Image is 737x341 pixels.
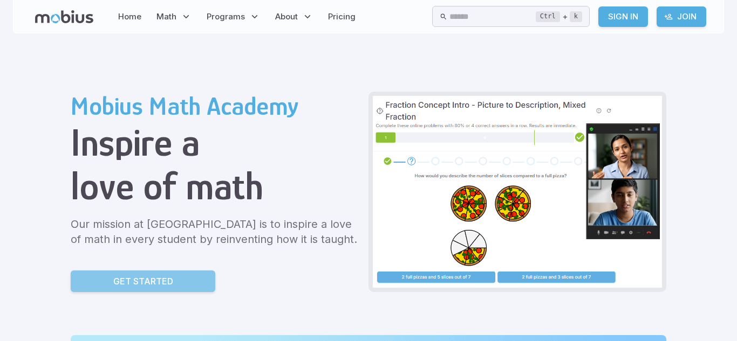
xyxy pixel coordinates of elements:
[71,217,360,247] p: Our mission at [GEOGRAPHIC_DATA] is to inspire a love of math in every student by reinventing how...
[570,11,582,22] kbd: k
[657,6,706,27] a: Join
[373,96,662,288] img: Grade 6 Class
[536,11,560,22] kbd: Ctrl
[113,275,173,288] p: Get Started
[115,4,145,29] a: Home
[536,10,582,23] div: +
[598,6,648,27] a: Sign In
[325,4,359,29] a: Pricing
[71,121,360,164] h1: Inspire a
[207,11,245,23] span: Programs
[275,11,298,23] span: About
[71,164,360,208] h1: love of math
[71,270,215,292] a: Get Started
[71,92,360,121] h2: Mobius Math Academy
[156,11,176,23] span: Math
